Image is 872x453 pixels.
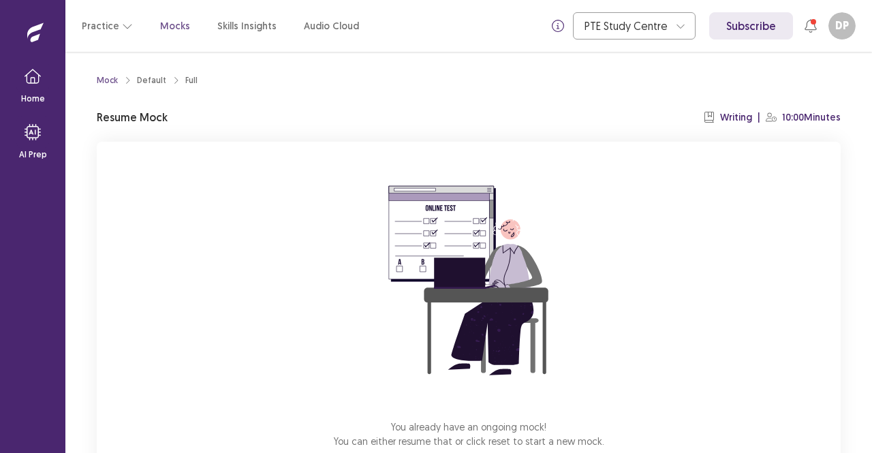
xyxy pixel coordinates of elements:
[19,149,47,161] p: AI Prep
[97,74,118,87] a: Mock
[137,74,166,87] div: Default
[720,110,752,125] p: Writing
[585,13,669,39] div: PTE Study Centre
[217,19,277,33] a: Skills Insights
[334,420,604,448] p: You already have an ongoing mock! You can either resume that or click reset to start a new mock.
[782,110,841,125] p: 10:00 Minutes
[97,109,168,125] p: Resume Mock
[185,74,198,87] div: Full
[21,93,45,105] p: Home
[97,74,198,87] nav: breadcrumb
[709,12,793,40] a: Subscribe
[304,19,359,33] a: Audio Cloud
[828,12,856,40] button: DP
[346,158,591,403] img: attend-mock
[546,14,570,38] button: info
[160,19,190,33] a: Mocks
[758,110,760,125] p: |
[82,14,133,38] button: Practice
